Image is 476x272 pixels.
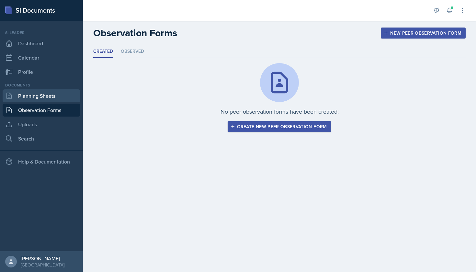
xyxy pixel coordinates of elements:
div: [GEOGRAPHIC_DATA] [21,262,64,268]
a: Search [3,132,80,145]
li: Observed [121,45,144,58]
p: No peer observation forms have been created. [221,107,339,116]
div: Si leader [3,30,80,36]
a: Planning Sheets [3,89,80,102]
div: Create new peer observation form [232,124,327,129]
a: Uploads [3,118,80,131]
a: Profile [3,65,80,78]
button: Create new peer observation form [228,121,331,132]
div: Help & Documentation [3,155,80,168]
div: Documents [3,82,80,88]
h2: Observation Forms [93,27,177,39]
li: Created [93,45,113,58]
a: Calendar [3,51,80,64]
div: [PERSON_NAME] [21,255,64,262]
a: Observation Forms [3,104,80,117]
div: New Peer Observation Form [385,30,461,36]
a: Dashboard [3,37,80,50]
button: New Peer Observation Form [381,28,466,39]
